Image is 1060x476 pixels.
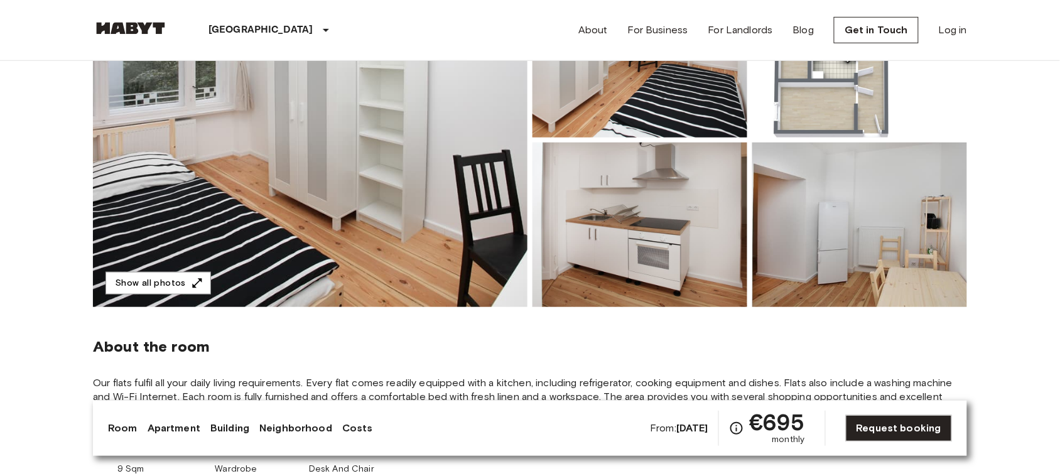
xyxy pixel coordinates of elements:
a: Room [108,421,138,436]
a: Apartment [148,421,200,436]
img: Picture of unit DE-01-232-03M [533,143,747,307]
span: From: [650,421,708,435]
span: €695 [749,411,805,433]
p: [GEOGRAPHIC_DATA] [208,23,313,38]
img: Picture of unit DE-01-232-03M [752,143,967,307]
span: monthly [772,433,805,446]
a: Request booking [846,415,952,441]
button: Show all photos [105,272,211,295]
span: 9 Sqm [117,463,144,475]
a: Get in Touch [834,17,919,43]
img: Habyt [93,22,168,35]
a: Building [210,421,249,436]
a: Costs [342,421,373,436]
span: Wardrobe [215,463,257,475]
svg: Check cost overview for full price breakdown. Please note that discounts apply to new joiners onl... [729,421,744,436]
a: About [578,23,608,38]
a: Blog [793,23,814,38]
a: Neighborhood [259,421,332,436]
a: For Business [628,23,688,38]
b: [DATE] [676,422,708,434]
span: About the room [93,337,967,356]
span: Our flats fulfil all your daily living requirements. Every flat comes readily equipped with a kit... [93,376,967,418]
span: Desk And Chair [309,463,374,475]
a: For Landlords [708,23,773,38]
a: Log in [939,23,967,38]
